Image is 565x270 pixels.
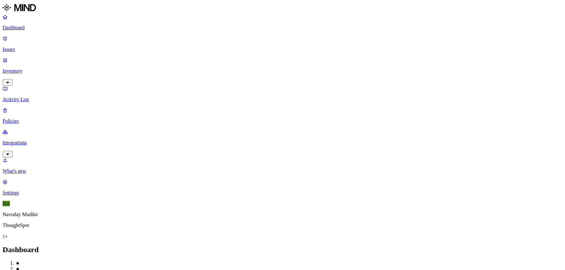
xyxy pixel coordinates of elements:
[3,179,562,196] a: Settings
[3,223,562,228] p: ThoughtSpot
[3,97,562,102] p: Activity Log
[3,68,562,74] p: Inventory
[3,168,562,174] p: What's new
[3,3,562,14] a: MIND
[3,157,562,174] a: What's new
[3,36,562,52] a: Issues
[3,57,562,85] a: Inventory
[3,129,562,157] a: Integrations
[3,118,562,124] p: Policies
[3,25,562,31] p: Dashboard
[3,86,562,102] a: Activity Log
[3,245,562,254] h2: Dashboard
[3,3,36,13] img: MIND
[3,14,562,31] a: Dashboard
[3,107,562,124] a: Policies
[3,140,562,146] p: Integrations
[3,47,562,52] p: Issues
[3,190,562,196] p: Settings
[3,201,10,206] span: NA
